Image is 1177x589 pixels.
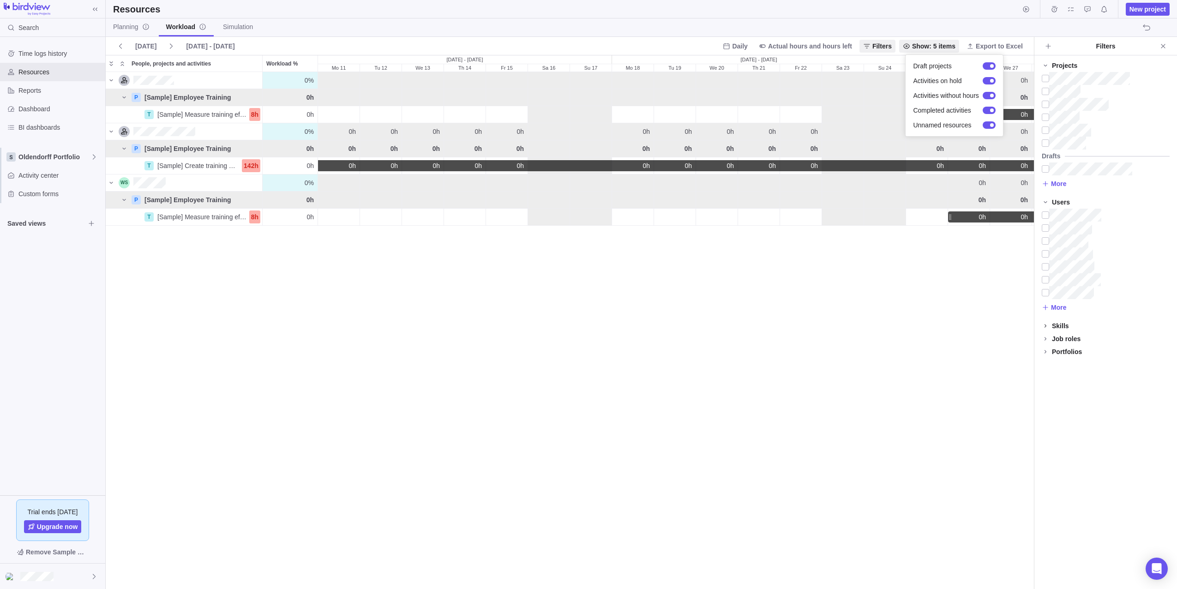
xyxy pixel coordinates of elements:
span: Activities without hours [913,91,979,100]
span: Draft projects [913,61,951,71]
span: Show: 5 items [912,42,955,51]
span: Show: 5 items [899,40,959,53]
span: Activities on hold [913,76,961,85]
span: Completed activities [913,106,971,115]
span: Unnamed resources [913,120,971,130]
